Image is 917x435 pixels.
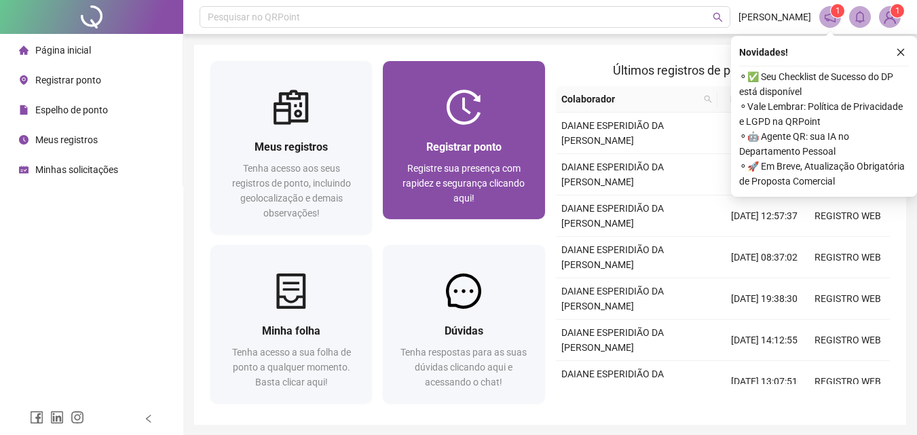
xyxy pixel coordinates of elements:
span: Espelho de ponto [35,105,108,115]
th: Data/Hora [717,86,798,113]
span: ⚬ ✅ Seu Checklist de Sucesso do DP está disponível [739,69,909,99]
span: instagram [71,411,84,424]
span: Meus registros [35,134,98,145]
span: Página inicial [35,45,91,56]
span: DAIANE ESPERIDIÃO DA [PERSON_NAME] [561,286,664,311]
td: REGISTRO WEB [806,195,890,237]
span: Data/Hora [723,92,782,107]
span: Tenha respostas para as suas dúvidas clicando aqui e acessando o chat! [400,347,527,387]
img: 84177 [880,7,900,27]
td: REGISTRO WEB [806,320,890,361]
span: Minha folha [262,324,320,337]
span: search [701,89,715,109]
td: REGISTRO WEB [806,237,890,278]
span: ⚬ Vale Lembrar: Política de Privacidade e LGPD na QRPoint [739,99,909,129]
a: Meus registrosTenha acesso aos seus registros de ponto, incluindo geolocalização e demais observa... [210,61,372,234]
span: ⚬ 🚀 Em Breve, Atualização Obrigatória de Proposta Comercial [739,159,909,189]
span: search [713,12,723,22]
td: [DATE] 12:57:37 [723,195,806,237]
span: left [144,414,153,423]
span: 1 [836,6,840,16]
span: Colaborador [561,92,699,107]
span: bell [854,11,866,23]
span: [PERSON_NAME] [738,10,811,24]
span: DAIANE ESPERIDIÃO DA [PERSON_NAME] [561,327,664,353]
a: Minha folhaTenha acesso a sua folha de ponto a qualquer momento. Basta clicar aqui! [210,245,372,403]
span: DAIANE ESPERIDIÃO DA [PERSON_NAME] [561,162,664,187]
span: home [19,45,29,55]
a: DúvidasTenha respostas para as suas dúvidas clicando aqui e acessando o chat! [383,245,544,403]
span: Registrar ponto [35,75,101,86]
td: [DATE] 13:07:51 [723,361,806,402]
span: DAIANE ESPERIDIÃO DA [PERSON_NAME] [561,120,664,146]
span: Registre sua presença com rapidez e segurança clicando aqui! [403,163,525,204]
span: Dúvidas [445,324,483,337]
span: notification [824,11,836,23]
a: Registrar pontoRegistre sua presença com rapidez e segurança clicando aqui! [383,61,544,219]
span: Registrar ponto [426,140,502,153]
sup: 1 [831,4,844,18]
sup: Atualize o seu contato no menu Meus Dados [891,4,904,18]
td: [DATE] 08:37:02 [723,237,806,278]
td: [DATE] 13:59:49 [723,154,806,195]
span: ⚬ 🤖 Agente QR: sua IA no Departamento Pessoal [739,129,909,159]
td: [DATE] 18:28:55 [723,113,806,154]
span: close [896,48,905,57]
span: DAIANE ESPERIDIÃO DA [PERSON_NAME] [561,244,664,270]
span: file [19,105,29,115]
span: Tenha acesso aos seus registros de ponto, incluindo geolocalização e demais observações! [232,163,351,219]
td: [DATE] 14:12:55 [723,320,806,361]
td: REGISTRO WEB [806,278,890,320]
span: DAIANE ESPERIDIÃO DA [PERSON_NAME] [561,203,664,229]
td: REGISTRO WEB [806,361,890,402]
span: Tenha acesso a sua folha de ponto a qualquer momento. Basta clicar aqui! [232,347,351,387]
span: DAIANE ESPERIDIÃO DA [PERSON_NAME] [561,368,664,394]
span: environment [19,75,29,85]
td: [DATE] 19:38:30 [723,278,806,320]
span: Minhas solicitações [35,164,118,175]
span: schedule [19,165,29,174]
span: 1 [895,6,900,16]
span: Últimos registros de ponto sincronizados [613,63,832,77]
span: Meus registros [255,140,328,153]
span: Novidades ! [739,45,788,60]
span: linkedin [50,411,64,424]
span: search [704,95,712,103]
span: facebook [30,411,43,424]
span: clock-circle [19,135,29,145]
